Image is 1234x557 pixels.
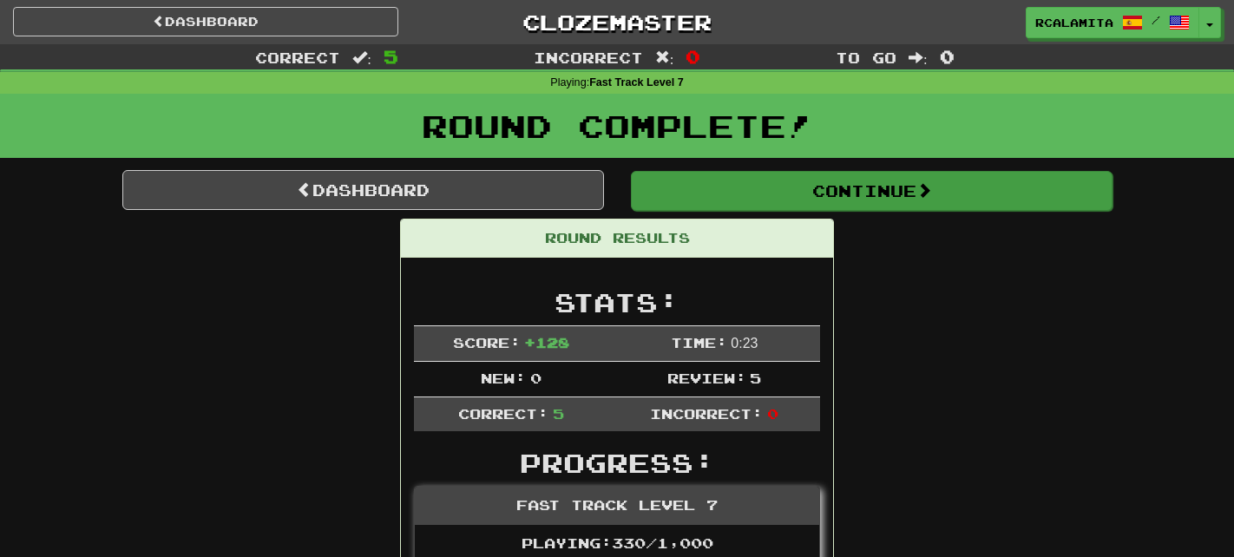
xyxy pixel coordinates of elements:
a: Dashboard [122,170,604,210]
span: 0 : 23 [731,336,758,351]
a: Dashboard [13,7,398,36]
span: rcalamita [1035,15,1113,30]
button: Continue [631,171,1113,211]
h2: Progress: [414,449,820,477]
span: 0 [767,405,778,422]
span: : [352,50,371,65]
span: Time: [671,334,727,351]
span: : [909,50,928,65]
a: Clozemaster [424,7,810,37]
span: Review: [667,370,746,386]
span: 5 [750,370,761,386]
div: Fast Track Level 7 [415,487,819,525]
span: : [655,50,674,65]
span: Incorrect [534,49,643,66]
h2: Stats: [414,288,820,317]
span: 0 [940,46,955,67]
span: To go [836,49,896,66]
a: rcalamita / [1026,7,1199,38]
span: Score: [453,334,521,351]
span: + 128 [524,334,569,351]
span: 0 [530,370,542,386]
h1: Round Complete! [6,108,1228,143]
span: Playing: 330 / 1,000 [522,534,713,551]
span: Incorrect: [650,405,763,422]
span: Correct [255,49,340,66]
span: New: [481,370,526,386]
span: / [1152,14,1160,26]
span: 5 [553,405,564,422]
span: Correct: [458,405,548,422]
span: 0 [686,46,700,67]
span: 5 [384,46,398,67]
strong: Fast Track Level 7 [589,76,684,88]
div: Round Results [401,220,833,258]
